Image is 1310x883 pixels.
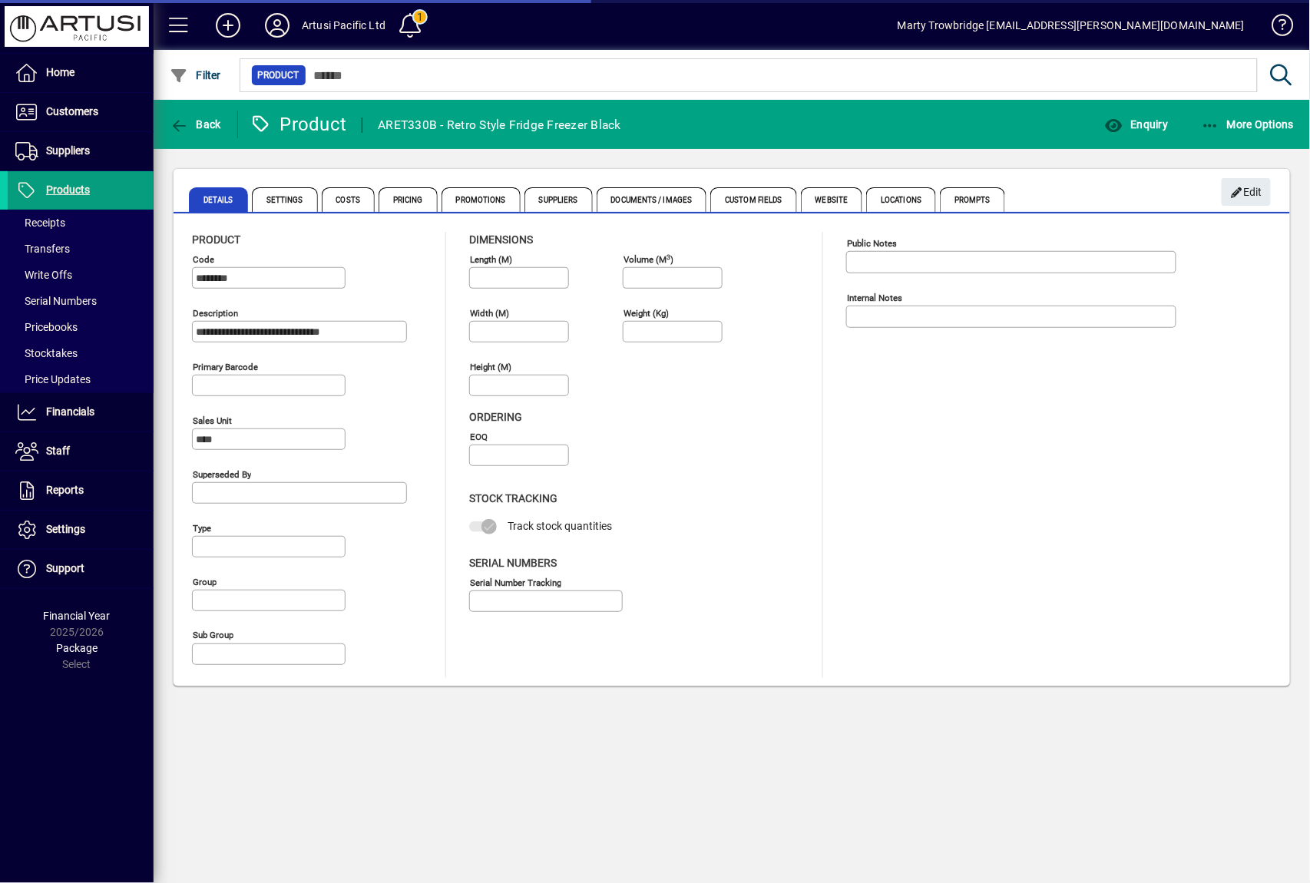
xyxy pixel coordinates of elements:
a: Staff [8,432,154,471]
div: Marty Trowbridge [EMAIL_ADDRESS][PERSON_NAME][DOMAIN_NAME] [898,13,1245,38]
mat-label: Weight (Kg) [624,308,669,319]
button: Filter [166,61,225,89]
span: Back [170,118,221,131]
span: Details [189,187,248,212]
span: Serial Numbers [469,557,557,569]
span: Dimensions [469,233,533,246]
app-page-header-button: Back [154,111,238,138]
span: Receipts [15,217,65,229]
span: Product [258,68,299,83]
sup: 3 [667,253,670,260]
span: Locations [866,187,936,212]
span: Package [56,642,98,654]
a: Suppliers [8,132,154,170]
span: Financial Year [44,610,111,622]
span: Website [801,187,863,212]
mat-label: Description [193,308,238,319]
span: Serial Numbers [15,295,97,307]
a: Reports [8,471,154,510]
mat-label: Serial Number tracking [470,577,561,587]
div: Artusi Pacific Ltd [302,13,385,38]
a: Customers [8,93,154,131]
span: Custom Fields [710,187,796,212]
span: More Options [1201,118,1295,131]
button: Profile [253,12,302,39]
a: Stocktakes [8,340,154,366]
span: Suppliers [524,187,593,212]
span: Settings [252,187,318,212]
mat-label: Width (m) [470,308,509,319]
span: Write Offs [15,269,72,281]
span: Staff [46,445,70,457]
mat-label: Type [193,523,211,534]
a: Write Offs [8,262,154,288]
a: Home [8,54,154,92]
span: Price Updates [15,373,91,385]
mat-label: Length (m) [470,254,512,265]
span: Support [46,562,84,574]
a: Transfers [8,236,154,262]
span: Track stock quantities [508,520,612,532]
a: Serial Numbers [8,288,154,314]
span: Pricing [379,187,438,212]
span: Pricebooks [15,321,78,333]
mat-label: Primary barcode [193,362,258,372]
span: Documents / Images [597,187,707,212]
a: Price Updates [8,366,154,392]
span: Settings [46,523,85,535]
span: Prompts [940,187,1005,212]
div: Product [250,112,347,137]
div: ARET330B - Retro Style Fridge Freezer Black [378,113,621,137]
mat-label: Sales unit [193,415,232,426]
a: Receipts [8,210,154,236]
mat-label: Height (m) [470,362,511,372]
mat-label: Sub group [193,630,233,641]
span: Costs [322,187,375,212]
span: Transfers [15,243,70,255]
span: Promotions [442,187,521,212]
span: Edit [1230,180,1263,205]
span: Filter [170,69,221,81]
button: Enquiry [1100,111,1172,138]
a: Support [8,550,154,588]
span: Suppliers [46,144,90,157]
span: Home [46,66,74,78]
span: Stock Tracking [469,492,557,504]
span: Enquiry [1104,118,1168,131]
span: Ordering [469,411,522,423]
button: Add [203,12,253,39]
button: Back [166,111,225,138]
mat-label: Group [193,577,217,587]
span: Stocktakes [15,347,78,359]
mat-label: Internal Notes [847,293,902,303]
span: Financials [46,405,94,418]
span: Customers [46,105,98,117]
a: Financials [8,393,154,432]
mat-label: EOQ [470,432,488,442]
mat-label: Superseded by [193,469,251,480]
mat-label: Public Notes [847,238,897,249]
a: Pricebooks [8,314,154,340]
a: Settings [8,511,154,549]
button: More Options [1197,111,1298,138]
span: Products [46,184,90,196]
button: Edit [1222,178,1271,206]
span: Reports [46,484,84,496]
mat-label: Code [193,254,214,265]
a: Knowledge Base [1260,3,1291,53]
span: Product [192,233,240,246]
mat-label: Volume (m ) [624,254,673,265]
